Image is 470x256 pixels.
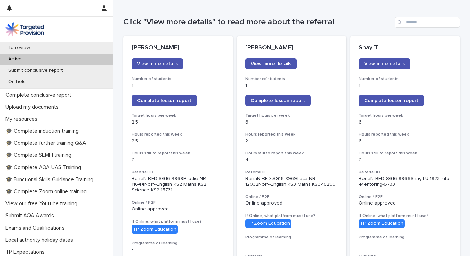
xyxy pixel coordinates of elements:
h3: Hours still to report this week [132,151,225,156]
p: 1 [359,83,452,89]
span: View more details [364,61,405,66]
p: Shay T [359,44,452,52]
h3: Programme of learning [359,235,452,240]
p: - [359,241,452,247]
p: Upload my documents [3,104,64,110]
p: 🎓 Complete induction training [3,128,84,135]
p: 6 [359,119,452,125]
h3: Referral ID [132,170,225,175]
p: 1 [245,83,338,89]
p: RenaN-BED-SG16-8969Luca-NR-12032Norf--English KS3 Maths KS3-16299 [245,176,338,188]
span: Complete lesson report [137,98,191,103]
span: View more details [251,61,291,66]
p: 2.5 [132,119,225,125]
h3: Programme of learning [245,235,338,240]
p: 2.5 [132,138,225,144]
p: My resources [3,116,43,123]
h3: Target hours per week [245,113,338,118]
a: Complete lesson report [132,95,197,106]
h3: Hours still to report this week [359,151,452,156]
p: 🎓 Complete AQA UAS Training [3,164,87,171]
h3: Programme of learning [132,241,225,246]
h3: Target hours per week [132,113,225,118]
p: 🎓 Functional Skills Guidance Training [3,176,99,183]
p: On hold [3,79,31,85]
a: Complete lesson report [359,95,424,106]
p: RenaN-BED-SG16-8969Shay-LU-1823Luto--Mentoring-6733 [359,176,452,188]
p: Submit AQA Awards [3,212,59,219]
p: 2 [245,138,338,144]
span: View more details [137,61,178,66]
p: - [132,247,225,253]
h3: Target hours per week [359,113,452,118]
h3: Referral ID [245,170,338,175]
h3: If Online, what platform must I use? [245,213,338,219]
h3: Online / F2F [132,200,225,206]
h3: Hours reported this week [132,132,225,137]
p: To review [3,45,35,51]
h3: Number of students [359,76,452,82]
p: Exams and Qualifications [3,225,70,231]
h3: Number of students [245,76,338,82]
p: [PERSON_NAME] [132,44,225,52]
img: M5nRWzHhSzIhMunXDL62 [5,22,44,36]
p: Submit conclusive report [3,68,68,73]
p: 1 [132,83,225,89]
div: TP Zoom Education [132,225,178,234]
h3: Online / F2F [245,194,338,200]
p: Complete conclusive report [3,92,77,98]
div: TP Zoom Education [359,219,405,228]
a: View more details [132,58,183,69]
p: [PERSON_NAME] [245,44,338,52]
p: Online approved [245,200,338,206]
h3: Hours still to report this week [245,151,338,156]
p: Online approved [132,206,225,212]
p: 6 [359,138,452,144]
p: 🎓 Complete Zoom online training [3,188,92,195]
p: 4 [245,157,338,163]
h3: Number of students [132,76,225,82]
h1: Click "View more details" to read more about the referral [123,17,392,27]
span: Complete lesson report [364,98,418,103]
span: Complete lesson report [251,98,305,103]
input: Search [395,17,460,28]
a: View more details [359,58,410,69]
p: 🎓 Complete further training Q&A [3,140,92,147]
p: 🎓 Complete SEMH training [3,152,77,159]
p: Online approved [359,200,452,206]
div: TP Zoom Education [245,219,291,228]
h3: Referral ID [359,170,452,175]
h3: Online / F2F [359,194,452,200]
h3: If Online, what platform must I use? [359,213,452,219]
a: View more details [245,58,297,69]
a: Complete lesson report [245,95,311,106]
p: Active [3,56,27,62]
p: - [245,241,338,247]
p: 6 [245,119,338,125]
p: 0 [132,157,225,163]
p: RenaN-BED-SG16-8969Brodie-NR-11644Norf--English KS2 Maths KS2 Science KS2-15731 [132,176,225,193]
p: Local authority holiday dates [3,237,79,243]
h3: Hours reported this week [245,132,338,137]
h3: Hours reported this week [359,132,452,137]
p: TP Expectations [3,249,50,255]
p: View our free Youtube training [3,200,83,207]
p: 0 [359,157,452,163]
h3: If Online, what platform must I use? [132,219,225,224]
